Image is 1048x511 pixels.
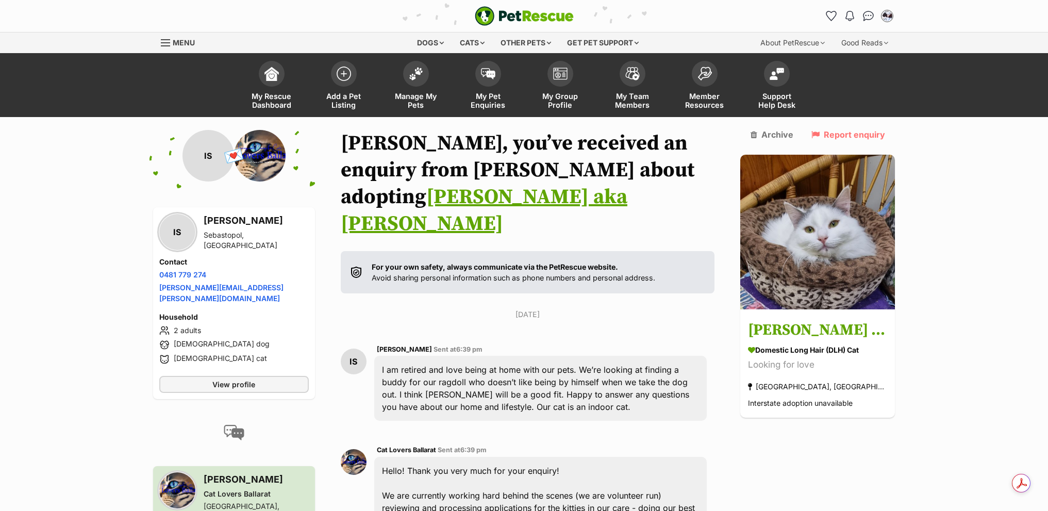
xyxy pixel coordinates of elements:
div: About PetRescue [753,32,832,53]
img: group-profile-icon-3fa3cf56718a62981997c0bc7e787c4b2cf8bcc04b72c1350f741eb67cf2f40e.svg [553,68,568,80]
h3: [PERSON_NAME] [204,472,309,487]
h4: Household [159,312,309,322]
a: Archive [751,130,793,139]
a: My Group Profile [524,56,596,117]
li: [DEMOGRAPHIC_DATA] cat [159,353,309,366]
a: [PERSON_NAME] aka [PERSON_NAME] Domestic Long Hair (DLH) Cat Looking for love [GEOGRAPHIC_DATA], ... [740,311,895,418]
div: Get pet support [560,32,646,53]
img: catherine blew profile pic [882,11,892,21]
span: Interstate adoption unavailable [748,399,853,408]
img: Cat Lovers Ballarat profile pic [234,130,286,182]
div: Dogs [410,32,451,53]
span: Menu [173,38,195,47]
img: dashboard-icon-eb2f2d2d3e046f16d808141f083e7271f6b2e854fb5c12c21221c1fb7104beca.svg [264,67,279,81]
span: Sent at [438,446,487,454]
a: PetRescue [475,6,574,26]
li: 2 adults [159,324,309,337]
h3: [PERSON_NAME] [204,213,309,228]
span: Support Help Desk [754,92,800,109]
img: conversation-icon-4a6f8262b818ee0b60e3300018af0b2d0b884aa5de6e9bcb8d3d4eeb1a70a7c4.svg [224,425,244,440]
span: My Group Profile [537,92,584,109]
p: Avoid sharing personal information such as phone numbers and personal address. [372,261,655,284]
img: team-members-icon-5396bd8760b3fe7c0b43da4ab00e1e3bb1a5d9ba89233759b79545d2d3fc5d0d.svg [625,67,640,80]
div: Domestic Long Hair (DLH) Cat [748,345,887,356]
strong: For your own safety, always communicate via the PetRescue website. [372,262,618,271]
a: Conversations [860,8,877,24]
a: Manage My Pets [380,56,452,117]
span: 6:39 pm [460,446,487,454]
a: Menu [161,32,202,51]
div: IS [159,214,195,250]
img: pet-enquiries-icon-7e3ad2cf08bfb03b45e93fb7055b45f3efa6380592205ae92323e6603595dc1f.svg [481,68,495,79]
span: Cat Lovers Ballarat [377,446,436,454]
ul: Account quick links [823,8,895,24]
li: [DEMOGRAPHIC_DATA] dog [159,339,309,351]
span: 6:39 pm [456,345,483,353]
img: help-desk-icon-fdf02630f3aa405de69fd3d07c3f3aa587a6932b1a1747fa1d2bba05be0121f9.svg [770,68,784,80]
div: [GEOGRAPHIC_DATA], [GEOGRAPHIC_DATA] [748,380,887,394]
h1: [PERSON_NAME], you’ve received an enquiry from [PERSON_NAME] about adopting [341,130,715,237]
img: Cat Lovers Ballarat profile pic [159,472,195,508]
a: Report enquiry [811,130,885,139]
a: View profile [159,376,309,393]
span: View profile [212,379,255,390]
a: Favourites [823,8,840,24]
a: 0481 779 274 [159,270,206,279]
div: IS [182,130,234,182]
span: My Team Members [609,92,656,109]
a: [PERSON_NAME][EMAIL_ADDRESS][PERSON_NAME][DOMAIN_NAME] [159,283,284,303]
div: Looking for love [748,358,887,372]
span: 💌 [222,145,245,167]
img: Jamilla aka Milla [740,155,895,309]
div: Cats [453,32,492,53]
a: Member Resources [669,56,741,117]
img: member-resources-icon-8e73f808a243e03378d46382f2149f9095a855e16c252ad45f914b54edf8863c.svg [697,67,712,80]
span: Sent at [434,345,483,353]
img: notifications-46538b983faf8c2785f20acdc204bb7945ddae34d4c08c2a6579f10ce5e182be.svg [845,11,854,21]
img: Cat Lovers Ballarat profile pic [341,449,367,475]
button: My account [879,8,895,24]
img: add-pet-listing-icon-0afa8454b4691262ce3f59096e99ab1cd57d4a30225e0717b998d2c9b9846f56.svg [337,67,351,81]
span: My Rescue Dashboard [248,92,295,109]
div: Good Reads [834,32,895,53]
a: Add a Pet Listing [308,56,380,117]
img: chat-41dd97257d64d25036548639549fe6c8038ab92f7586957e7f3b1b290dea8141.svg [863,11,874,21]
span: [PERSON_NAME] [377,345,432,353]
img: manage-my-pets-icon-02211641906a0b7f246fdf0571729dbe1e7629f14944591b6c1af311fb30b64b.svg [409,67,423,80]
span: My Pet Enquiries [465,92,511,109]
div: Sebastopol, [GEOGRAPHIC_DATA] [204,230,309,251]
h4: Contact [159,257,309,267]
span: Add a Pet Listing [321,92,367,109]
span: Member Resources [681,92,728,109]
a: Support Help Desk [741,56,813,117]
p: [DATE] [341,309,715,320]
img: logo-e224e6f780fb5917bec1dbf3a21bbac754714ae5b6737aabdf751b685950b380.svg [475,6,574,26]
a: My Team Members [596,56,669,117]
div: IS [341,349,367,374]
h3: [PERSON_NAME] aka [PERSON_NAME] [748,319,887,342]
span: Manage My Pets [393,92,439,109]
div: I am retired and love being at home with our pets. We’re looking at finding a buddy for our ragdo... [374,356,707,421]
a: [PERSON_NAME] aka [PERSON_NAME] [341,184,627,237]
div: Other pets [493,32,558,53]
a: My Rescue Dashboard [236,56,308,117]
div: Cat Lovers Ballarat [204,489,309,499]
a: My Pet Enquiries [452,56,524,117]
button: Notifications [842,8,858,24]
